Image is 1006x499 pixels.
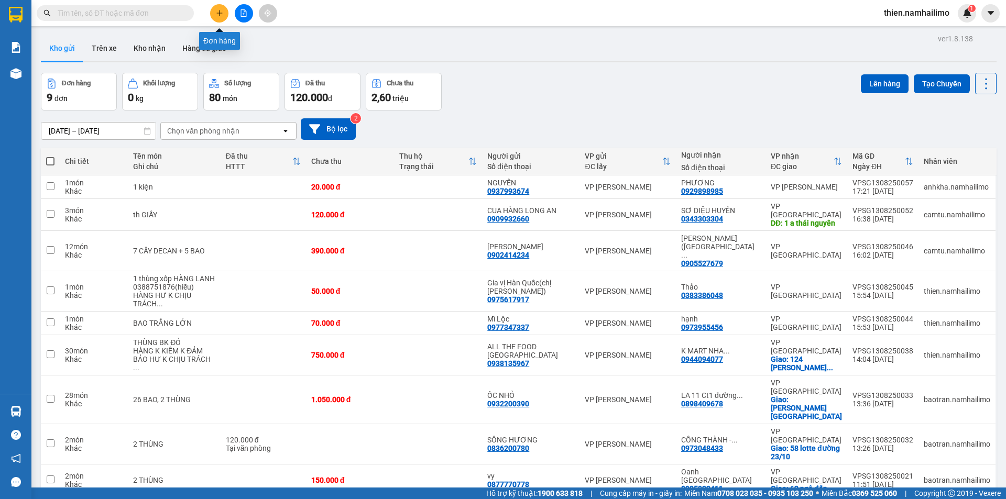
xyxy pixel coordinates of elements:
[221,148,306,175] th: Toggle SortBy
[852,283,913,291] div: VPSG1308250045
[968,5,976,12] sup: 1
[585,440,671,448] div: VP [PERSON_NAME]
[371,91,391,104] span: 2,60
[852,323,913,331] div: 15:53 [DATE]
[771,395,842,420] div: Giao: Khu vĩnh điền trung
[167,126,239,136] div: Chọn văn phòng nhận
[963,8,972,18] img: icon-new-feature
[487,472,574,480] div: vy
[924,351,990,359] div: thien.namhailimo
[226,152,292,160] div: Đã thu
[591,487,592,499] span: |
[924,319,990,327] div: thien.namhailimo
[311,395,389,404] div: 1.050.000 đ
[852,355,913,363] div: 14:04 [DATE]
[737,391,743,400] span: ...
[65,436,123,444] div: 2 món
[290,91,328,104] span: 120.000
[771,315,842,331] div: VP [GEOGRAPHIC_DATA]
[771,484,842,493] div: Giao: 62 ngô đến
[399,152,468,160] div: Thu hộ
[41,123,156,139] input: Select a date range.
[731,436,738,444] span: ...
[852,291,913,300] div: 15:54 [DATE]
[771,338,842,355] div: VP [GEOGRAPHIC_DATA]
[938,33,973,45] div: ver 1.8.138
[58,7,181,19] input: Tìm tên, số ĐT hoặc mã đơn
[986,8,996,18] span: caret-down
[487,242,574,251] div: Kim Đỉnh Thiên
[311,287,389,295] div: 50.000 đ
[133,183,215,191] div: 1 kiện
[681,259,723,268] div: 0905527679
[771,468,842,484] div: VP [GEOGRAPHIC_DATA]
[852,480,913,489] div: 11:51 [DATE]
[223,94,237,103] span: món
[585,152,662,160] div: VP gửi
[11,477,21,487] span: message
[585,476,671,484] div: VP [PERSON_NAME]
[924,247,990,255] div: camtu.namhailimo
[65,480,123,489] div: Khác
[122,73,198,110] button: Khối lượng0kg
[311,247,389,255] div: 390.000 đ
[876,6,958,19] span: thien.namhailimo
[924,183,990,191] div: anhkha.namhailimo
[681,484,723,493] div: 0905933411
[681,315,760,323] div: hạnh
[970,5,974,12] span: 1
[65,283,123,291] div: 1 món
[259,4,277,23] button: aim
[136,94,144,103] span: kg
[924,157,990,165] div: Nhân viên
[174,36,235,61] button: Hàng đã giao
[766,148,847,175] th: Toggle SortBy
[771,162,834,171] div: ĐC giao
[681,206,760,215] div: SƠ DIỆU HUYỀN
[852,162,905,171] div: Ngày ĐH
[235,4,253,23] button: file-add
[827,363,833,372] span: ...
[487,279,574,295] div: Gia vị Hàn Quốc(chị Huế)
[681,391,760,400] div: LA 11 Ct1 đường 19/05
[10,68,21,79] img: warehouse-icon
[852,242,913,251] div: VPSG1308250046
[681,151,760,159] div: Người nhận
[681,400,723,408] div: 0898409678
[65,472,123,480] div: 2 món
[65,187,123,195] div: Khác
[771,427,842,444] div: VP [GEOGRAPHIC_DATA]
[311,351,389,359] div: 750.000 đ
[681,283,760,291] div: Thảo
[585,247,671,255] div: VP [PERSON_NAME]
[487,342,574,359] div: ALL THE FOOD VIETNAM
[65,251,123,259] div: Khác
[203,73,279,110] button: Số lượng80món
[852,315,913,323] div: VPSG1308250044
[487,179,574,187] div: NGUYÊN
[852,472,913,480] div: VPSG1308250021
[771,355,842,372] div: Giao: 124 BẠCH ĐẰNG TÂN TIẾN NHA TRANG
[771,242,842,259] div: VP [GEOGRAPHIC_DATA]
[41,36,83,61] button: Kho gửi
[924,287,990,295] div: thien.namhailimo
[585,183,671,191] div: VP [PERSON_NAME]
[65,179,123,187] div: 1 món
[579,148,676,175] th: Toggle SortBy
[724,347,730,355] span: ...
[9,7,23,23] img: logo-vxr
[771,283,842,300] div: VP [GEOGRAPHIC_DATA]
[924,440,990,448] div: baotran.namhailimo
[133,363,139,372] span: ...
[301,118,356,140] button: Bộ lọc
[487,162,574,171] div: Số điện thoại
[847,148,918,175] th: Toggle SortBy
[771,202,842,219] div: VP [GEOGRAPHIC_DATA]
[948,490,955,497] span: copyright
[366,73,442,110] button: Chưa thu2,60 triệu
[311,319,389,327] div: 70.000 đ
[133,476,215,484] div: 2 THÙNG
[226,444,301,452] div: Tại văn phòng
[133,395,215,404] div: 26 BAO, 2 THÙNG
[585,395,671,404] div: VP [PERSON_NAME]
